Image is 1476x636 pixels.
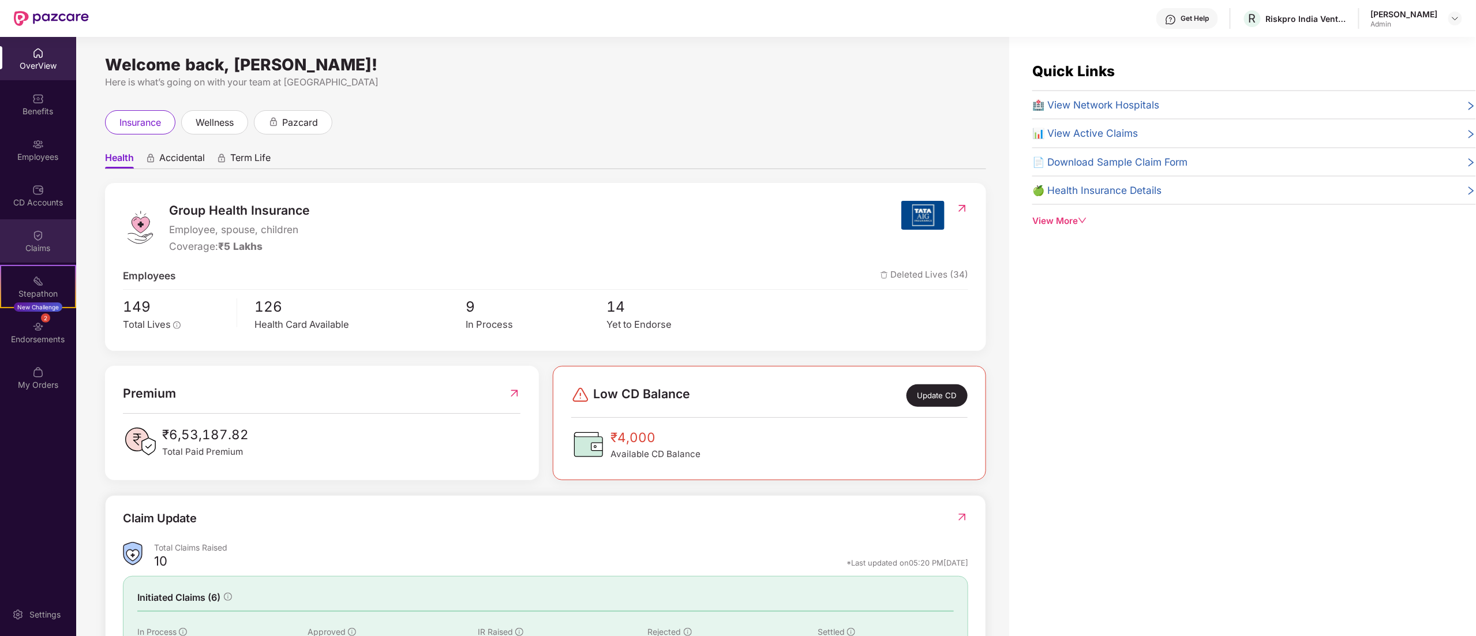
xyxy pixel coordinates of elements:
[162,445,249,459] span: Total Paid Premium
[1032,62,1115,80] span: Quick Links
[218,240,263,252] span: ₹5 Lakhs
[1266,13,1347,24] div: Riskpro India Ventures Private Limited
[1249,12,1256,25] span: R
[508,384,520,403] img: RedirectIcon
[32,366,44,378] img: svg+xml;base64,PHN2ZyBpZD0iTXlfT3JkZXJzIiBkYXRhLW5hbWU9Ik15IE9yZGVycyIgeG1sbnM9Imh0dHA6Ly93d3cudz...
[224,593,232,601] span: info-circle
[1466,99,1476,113] span: right
[1032,214,1476,228] div: View More
[684,628,692,636] span: info-circle
[14,302,62,312] div: New Challenge
[1032,182,1162,198] span: 🍏 Health Insurance Details
[137,590,220,605] span: Initiated Claims (6)
[14,11,89,26] img: New Pazcare Logo
[254,317,466,332] div: Health Card Available
[1371,9,1438,20] div: [PERSON_NAME]
[119,115,161,130] span: insurance
[571,427,606,462] img: CDBalanceIcon
[268,117,279,127] div: animation
[105,75,986,89] div: Here is what’s going on with your team at [GEOGRAPHIC_DATA]
[32,47,44,59] img: svg+xml;base64,PHN2ZyBpZD0iSG9tZSIgeG1sbnM9Imh0dHA6Ly93d3cudzMub3JnLzIwMDAvc3ZnIiB3aWR0aD0iMjAiIG...
[571,386,590,404] img: svg+xml;base64,PHN2ZyBpZD0iRGFuZ2VyLTMyeDMyIiB4bWxucz0iaHR0cDovL3d3dy53My5vcmcvMjAwMC9zdmciIHdpZH...
[173,321,181,329] span: info-circle
[12,609,24,620] img: svg+xml;base64,PHN2ZyBpZD0iU2V0dGluZy0yMHgyMCIgeG1sbnM9Imh0dHA6Ly93d3cudzMub3JnLzIwMDAvc3ZnIiB3aW...
[123,319,171,330] span: Total Lives
[1032,97,1159,113] span: 🏥 View Network Hospitals
[466,295,607,317] span: 9
[123,268,175,283] span: Employees
[607,295,748,317] span: 14
[41,313,50,323] div: 2
[881,268,968,283] span: Deleted Lives (34)
[515,628,523,636] span: info-circle
[179,628,187,636] span: info-circle
[847,628,855,636] span: info-circle
[123,210,158,245] img: logo
[32,139,44,150] img: svg+xml;base64,PHN2ZyBpZD0iRW1wbG95ZWVzIiB4bWxucz0iaHR0cDovL3d3dy53My5vcmcvMjAwMC9zdmciIHdpZHRoPS...
[123,384,176,403] span: Premium
[105,152,134,169] span: Health
[32,230,44,241] img: svg+xml;base64,PHN2ZyBpZD0iQ2xhaW0iIHhtbG5zPSJodHRwOi8vd3d3LnczLm9yZy8yMDAwL3N2ZyIgd2lkdGg9IjIwIi...
[159,152,205,169] span: Accidental
[1466,156,1476,170] span: right
[901,201,945,230] img: insurerIcon
[282,115,318,130] span: pazcard
[466,317,607,332] div: In Process
[1466,185,1476,198] span: right
[26,609,64,620] div: Settings
[956,203,968,214] img: RedirectIcon
[607,317,748,332] div: Yet to Endorse
[1165,14,1177,25] img: svg+xml;base64,PHN2ZyBpZD0iSGVscC0zMngzMiIgeG1sbnM9Imh0dHA6Ly93d3cudzMub3JnLzIwMDAvc3ZnIiB3aWR0aD...
[1451,14,1460,23] img: svg+xml;base64,PHN2ZyBpZD0iRHJvcGRvd24tMzJ4MzIiIHhtbG5zPSJodHRwOi8vd3d3LnczLm9yZy8yMDAwL3N2ZyIgd2...
[105,60,986,69] div: Welcome back, [PERSON_NAME]!
[123,424,158,459] img: PaidPremiumIcon
[32,275,44,287] img: svg+xml;base64,PHN2ZyB4bWxucz0iaHR0cDovL3d3dy53My5vcmcvMjAwMC9zdmciIHdpZHRoPSIyMSIgaGVpZ2h0PSIyMC...
[610,427,700,447] span: ₹4,000
[169,222,310,237] span: Employee, spouse, children
[348,628,356,636] span: info-circle
[906,384,968,407] div: Update CD
[169,201,310,220] span: Group Health Insurance
[610,447,700,461] span: Available CD Balance
[1,288,75,300] div: Stepathon
[254,295,466,317] span: 126
[1181,14,1209,23] div: Get Help
[846,558,968,568] div: *Last updated on 05:20 PM[DATE]
[123,542,143,566] img: ClaimsSummaryIcon
[1466,128,1476,141] span: right
[154,542,968,553] div: Total Claims Raised
[1032,154,1187,170] span: 📄 Download Sample Claim Form
[881,271,888,279] img: deleteIcon
[162,424,249,444] span: ₹6,53,187.82
[230,152,271,169] span: Term Life
[154,553,167,573] div: 10
[1078,216,1087,225] span: down
[32,321,44,332] img: svg+xml;base64,PHN2ZyBpZD0iRW5kb3JzZW1lbnRzIiB4bWxucz0iaHR0cDovL3d3dy53My5vcmcvMjAwMC9zdmciIHdpZH...
[593,384,690,407] span: Low CD Balance
[32,184,44,196] img: svg+xml;base64,PHN2ZyBpZD0iQ0RfQWNjb3VudHMiIGRhdGEtbmFtZT0iQ0QgQWNjb3VudHMiIHhtbG5zPSJodHRwOi8vd3...
[216,153,227,163] div: animation
[123,295,228,317] span: 149
[145,153,156,163] div: animation
[956,511,968,523] img: RedirectIcon
[1371,20,1438,29] div: Admin
[32,93,44,104] img: svg+xml;base64,PHN2ZyBpZD0iQmVuZWZpdHMiIHhtbG5zPSJodHRwOi8vd3d3LnczLm9yZy8yMDAwL3N2ZyIgd2lkdGg9Ij...
[123,510,197,527] div: Claim Update
[196,115,234,130] span: wellness
[169,238,310,254] div: Coverage:
[1032,125,1138,141] span: 📊 View Active Claims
